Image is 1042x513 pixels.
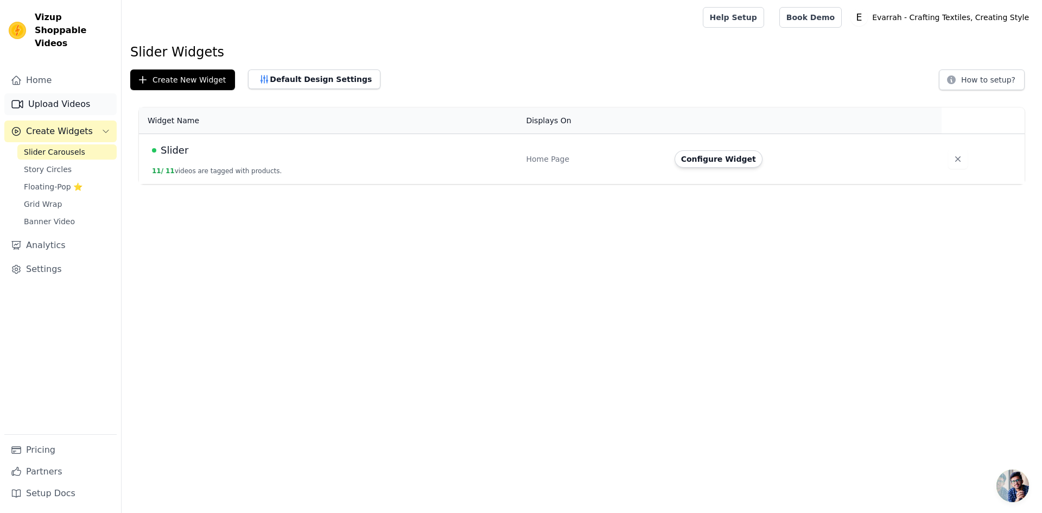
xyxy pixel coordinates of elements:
a: Story Circles [17,162,117,177]
a: Slider Carousels [17,144,117,160]
button: Configure Widget [675,150,763,168]
a: Banner Video [17,214,117,229]
span: Grid Wrap [24,199,62,210]
th: Widget Name [139,107,519,134]
h1: Slider Widgets [130,43,1033,61]
button: Default Design Settings [248,69,380,89]
a: Grid Wrap [17,197,117,212]
button: Create New Widget [130,69,235,90]
a: Setup Docs [4,483,117,504]
span: 11 [166,167,175,175]
button: 11/ 11videos are tagged with products. [152,167,282,175]
button: Delete widget [948,149,968,169]
span: 11 / [152,167,163,175]
button: E Evarrah - Crafting Textiles, Creating Style [850,8,1033,27]
th: Displays On [519,107,668,134]
a: Partners [4,461,117,483]
span: Story Circles [24,164,72,175]
span: Banner Video [24,216,75,227]
span: Live Published [152,148,156,153]
a: How to setup? [939,77,1025,87]
a: Home [4,69,117,91]
span: Slider [161,143,188,158]
div: Open chat [996,470,1029,502]
p: Evarrah - Crafting Textiles, Creating Style [868,8,1033,27]
a: Upload Videos [4,93,117,115]
span: Slider Carousels [24,147,85,157]
span: Floating-Pop ⭐ [24,181,82,192]
a: Book Demo [779,7,842,28]
a: Floating-Pop ⭐ [17,179,117,194]
text: E [856,12,862,23]
div: Home Page [526,154,661,164]
button: How to setup? [939,69,1025,90]
span: Vizup Shoppable Videos [35,11,112,50]
span: Create Widgets [26,125,93,138]
button: Create Widgets [4,121,117,142]
a: Settings [4,258,117,280]
a: Pricing [4,439,117,461]
a: Analytics [4,235,117,256]
a: Help Setup [703,7,764,28]
img: Vizup [9,22,26,39]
